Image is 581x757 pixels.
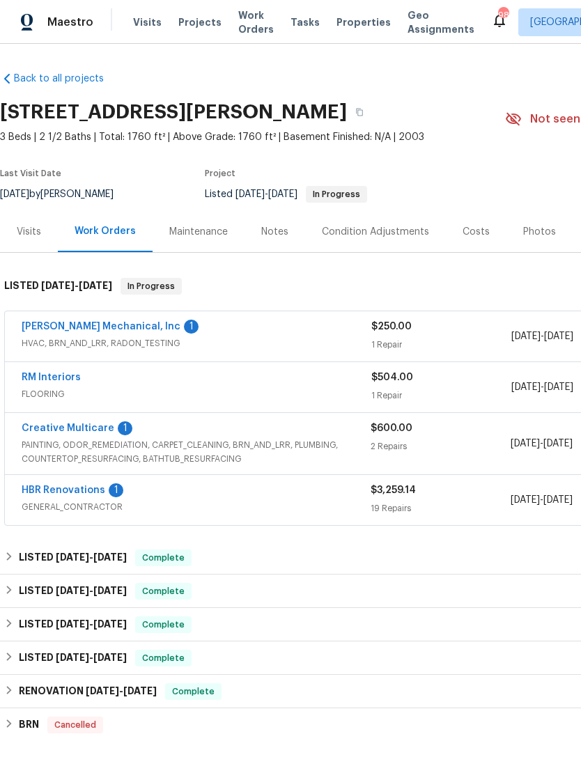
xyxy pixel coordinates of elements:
h6: LISTED [4,278,112,295]
span: - [56,619,127,629]
div: 1 Repair [371,338,511,352]
span: Cancelled [49,718,102,732]
span: [DATE] [86,686,119,696]
span: [DATE] [543,439,573,448]
span: - [235,189,297,199]
span: Projects [178,15,222,29]
span: - [56,586,127,595]
span: Work Orders [238,8,274,36]
span: [DATE] [79,281,112,290]
span: - [511,380,573,394]
span: [DATE] [56,619,89,629]
span: [DATE] [544,382,573,392]
div: Work Orders [75,224,136,238]
a: HBR Renovations [22,485,105,495]
span: HVAC, BRN_AND_LRR, RADON_TESTING [22,336,371,350]
span: GENERAL_CONTRACTOR [22,500,371,514]
span: $600.00 [371,423,412,433]
span: - [41,281,112,290]
div: 1 Repair [371,389,511,403]
button: Copy Address [347,100,372,125]
div: 98 [498,8,508,22]
span: [DATE] [93,653,127,662]
span: [DATE] [56,586,89,595]
span: Complete [137,618,190,632]
div: 19 Repairs [371,501,510,515]
div: 1 [184,320,199,334]
span: [DATE] [56,552,89,562]
span: PAINTING, ODOR_REMEDIATION, CARPET_CLEANING, BRN_AND_LRR, PLUMBING, COUNTERTOP_RESURFACING, BATHT... [22,438,371,466]
span: $504.00 [371,373,413,382]
span: [DATE] [93,552,127,562]
span: [DATE] [93,619,127,629]
span: Tasks [290,17,320,27]
h6: BRN [19,717,39,733]
span: [DATE] [123,686,157,696]
span: [DATE] [511,331,541,341]
span: - [86,686,157,696]
span: [DATE] [268,189,297,199]
h6: LISTED [19,650,127,666]
div: Condition Adjustments [322,225,429,239]
span: Complete [137,584,190,598]
span: [DATE] [93,586,127,595]
span: - [511,493,573,507]
h6: RENOVATION [19,683,157,700]
div: 2 Repairs [371,439,510,453]
a: RM Interiors [22,373,81,382]
h6: LISTED [19,549,127,566]
span: - [511,329,573,343]
h6: LISTED [19,583,127,600]
span: [DATE] [41,281,75,290]
h6: LISTED [19,616,127,633]
span: Visits [133,15,162,29]
div: Photos [523,225,556,239]
a: Creative Multicare [22,423,114,433]
span: Complete [137,651,190,665]
span: In Progress [122,279,180,293]
a: [PERSON_NAME] Mechanical, Inc [22,322,180,331]
span: In Progress [307,190,366,198]
span: [DATE] [543,495,573,505]
span: Listed [205,189,367,199]
span: $3,259.14 [371,485,416,495]
span: $250.00 [371,322,412,331]
span: - [56,552,127,562]
span: [DATE] [56,653,89,662]
div: Notes [261,225,288,239]
span: [DATE] [511,439,540,448]
div: 1 [118,421,132,435]
div: Visits [17,225,41,239]
span: - [56,653,127,662]
span: Complete [137,551,190,565]
span: FLOORING [22,387,371,401]
span: Project [205,169,235,178]
span: [DATE] [511,495,540,505]
span: [DATE] [511,382,541,392]
div: Costs [463,225,490,239]
span: Maestro [47,15,93,29]
span: Complete [166,685,220,699]
span: [DATE] [544,331,573,341]
span: - [511,437,573,451]
span: Properties [336,15,391,29]
div: 1 [109,483,123,497]
div: Maintenance [169,225,228,239]
span: [DATE] [235,189,265,199]
span: Geo Assignments [408,8,474,36]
